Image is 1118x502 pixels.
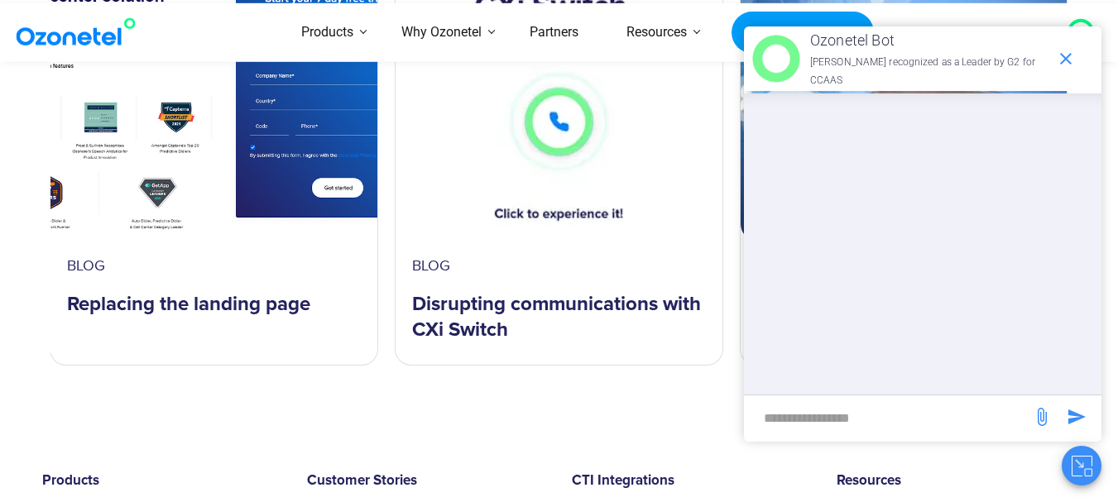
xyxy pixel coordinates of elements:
[572,473,812,490] h6: CTI Integrations
[752,404,1024,433] div: new-msg-input
[1060,400,1093,433] span: send message
[412,257,706,275] div: blog
[277,3,377,62] a: Products
[67,257,361,275] div: blog
[810,54,1048,89] p: [PERSON_NAME] recognized as a Leader by G2 for CCAAS
[42,473,282,490] h6: Products
[377,3,506,62] a: Why Ozonetel
[506,3,602,62] a: Partners
[732,11,873,54] a: Request a Demo
[1049,42,1082,75] span: end chat or minimize
[412,275,706,343] a: Disrupting communications with CXi Switch
[810,27,1048,54] p: Ozonetel Bot
[67,275,310,318] a: Replacing the landing page
[752,35,800,83] img: header
[1025,400,1058,433] span: send message
[602,3,711,62] a: Resources
[1062,446,1101,485] button: Close chat
[307,473,547,490] h6: Customer Stories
